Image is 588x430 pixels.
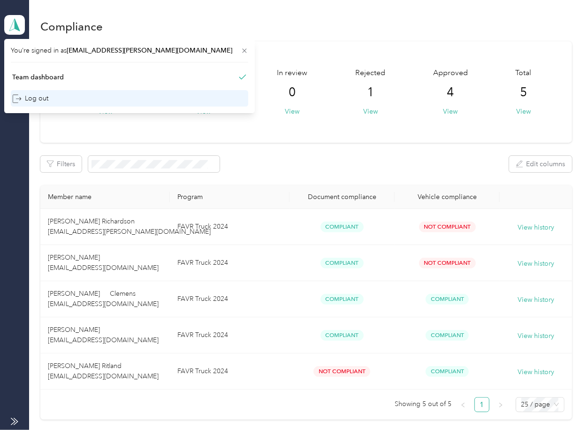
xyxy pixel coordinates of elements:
button: Edit columns [509,156,572,172]
button: View history [518,259,554,269]
span: 5 [520,85,527,100]
span: [PERSON_NAME] Clemens [EMAIL_ADDRESS][DOMAIN_NAME] [48,290,159,308]
td: FAVR Truck 2024 [170,317,290,353]
button: View [443,107,458,116]
li: Previous Page [456,397,471,412]
span: You’re signed in as [11,46,248,55]
div: Document compliance [297,193,387,201]
span: Showing 5 out of 5 [395,397,452,411]
span: Rejected [355,68,385,79]
div: Vehicle compliance [402,193,492,201]
span: Compliant [426,366,469,377]
div: Team dashboard [12,72,64,82]
span: [PERSON_NAME] [EMAIL_ADDRESS][DOMAIN_NAME] [48,326,159,344]
button: View history [518,331,554,341]
span: right [498,402,504,408]
li: Next Page [493,397,508,412]
td: FAVR Truck 2024 [170,353,290,390]
span: Not Compliant [419,258,476,269]
span: Compliant [426,330,469,341]
button: View history [518,295,554,305]
button: View [516,107,531,116]
span: Total [516,68,532,79]
button: View [285,107,300,116]
div: Log out [12,93,48,103]
span: Not Compliant [419,222,476,232]
span: [PERSON_NAME] [EMAIL_ADDRESS][DOMAIN_NAME] [48,253,159,272]
span: Compliant [321,330,364,341]
span: Not Compliant [313,366,370,377]
span: Compliant [321,294,364,305]
button: left [456,397,471,412]
span: 4 [447,85,454,100]
span: left [460,402,466,408]
span: [EMAIL_ADDRESS][PERSON_NAME][DOMAIN_NAME] [67,46,232,54]
iframe: Everlance-gr Chat Button Frame [535,377,588,430]
th: Program [170,185,290,209]
span: Compliant [321,222,364,232]
span: In review [277,68,308,79]
span: Compliant [426,294,469,305]
td: FAVR Truck 2024 [170,209,290,245]
h1: Compliance [40,22,103,31]
span: [PERSON_NAME] Ritland [EMAIL_ADDRESS][DOMAIN_NAME] [48,362,159,380]
button: View history [518,223,554,233]
a: 1 [475,398,489,412]
button: right [493,397,508,412]
td: FAVR Truck 2024 [170,281,290,317]
div: Page Size [516,397,565,412]
li: 1 [474,397,489,412]
span: Compliant [321,258,364,269]
button: View history [518,367,554,377]
span: 1 [367,85,374,100]
th: Member name [40,185,169,209]
td: FAVR Truck 2024 [170,245,290,281]
button: View [363,107,378,116]
span: 0 [289,85,296,100]
span: 25 / page [521,398,559,412]
button: Filters [40,156,82,172]
span: Approved [433,68,468,79]
span: [PERSON_NAME] Richardson [EMAIL_ADDRESS][PERSON_NAME][DOMAIN_NAME] [48,217,211,236]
